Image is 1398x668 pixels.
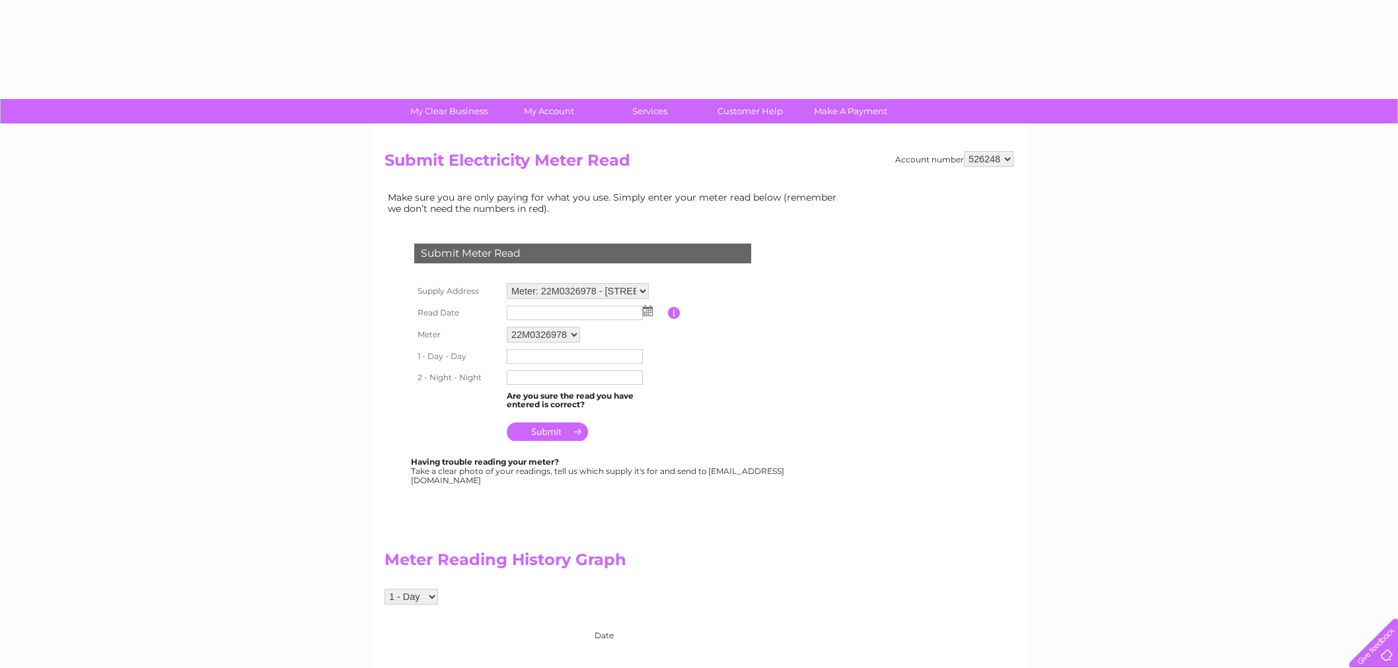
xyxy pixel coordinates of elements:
h2: Submit Electricity Meter Read [385,151,1013,176]
a: My Account [495,99,604,123]
th: Read Date [411,302,503,323]
th: 2 - Night - Night [411,367,503,388]
th: Supply Address [411,280,503,302]
a: Services [595,99,704,123]
h2: Meter Reading History Graph [385,551,847,576]
td: Make sure you are only paying for what you use. Simply enter your meter read below (remember we d... [385,189,847,217]
div: Take a clear photo of your readings, tell us which supply it's for and send to [EMAIL_ADDRESS][DO... [411,457,786,484]
div: Account number [895,151,1013,167]
b: Having trouble reading your meter? [411,457,559,467]
input: Submit [507,422,588,441]
img: ... [643,306,653,316]
a: Customer Help [696,99,805,123]
div: Submit Meter Read [414,244,751,263]
input: Information [668,307,681,319]
th: 1 - Day - Day [411,346,503,367]
th: Meter [411,323,503,346]
td: Are you sure the read you have entered is correct? [503,388,668,413]
a: My Clear Business [394,99,503,123]
a: Make A Payment [796,99,905,123]
div: Date [385,618,847,640]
